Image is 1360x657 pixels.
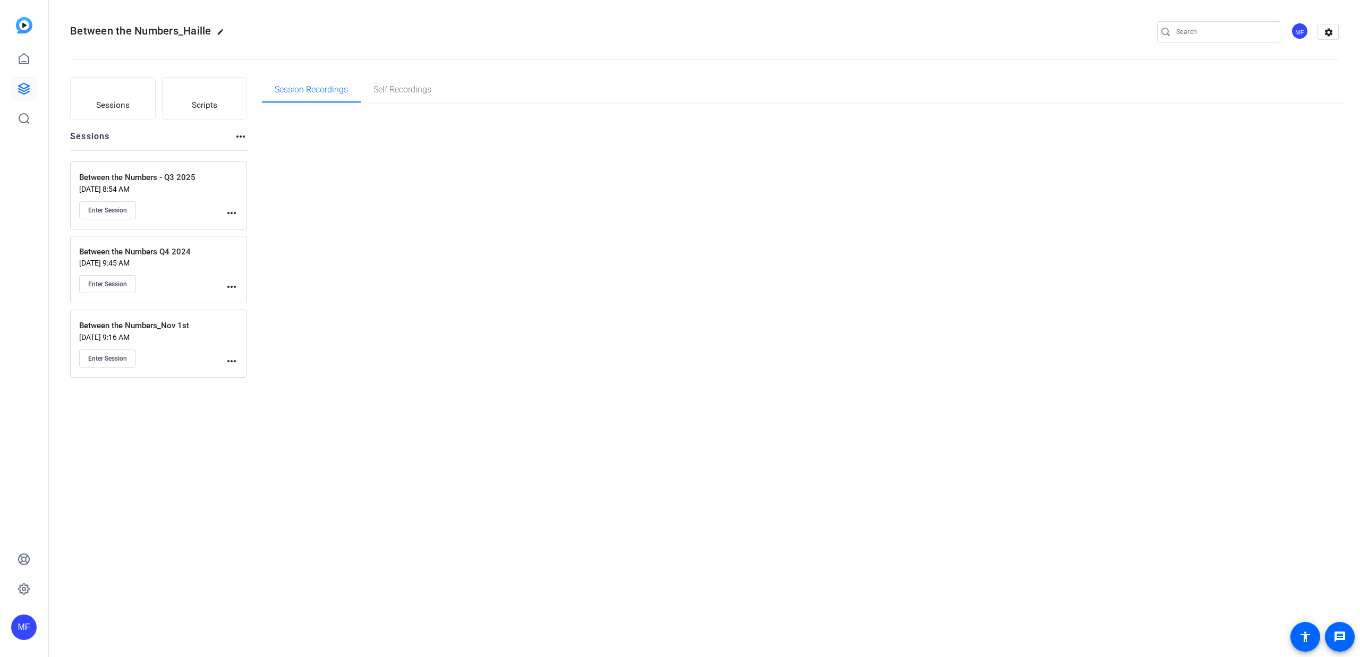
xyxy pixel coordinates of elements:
span: Enter Session [88,206,127,215]
span: Self Recordings [373,86,431,94]
h2: Sessions [70,130,110,150]
div: MF [1291,22,1308,40]
p: [DATE] 9:45 AM [79,259,225,267]
mat-icon: more_horiz [234,130,247,143]
p: [DATE] 8:54 AM [79,185,225,193]
button: Enter Session [79,275,136,293]
img: blue-gradient.svg [16,17,32,33]
p: Between the Numbers - Q3 2025 [79,172,225,184]
span: Session Recordings [275,86,348,94]
button: Scripts [162,77,248,120]
button: Enter Session [79,201,136,219]
p: Between the Numbers_Nov 1st [79,320,225,332]
span: Enter Session [88,280,127,288]
span: Sessions [96,99,130,112]
mat-icon: message [1333,630,1346,643]
mat-icon: more_horiz [225,355,238,368]
div: MF [11,615,37,640]
span: Enter Session [88,354,127,363]
span: Between the Numbers_Haille [70,24,211,37]
input: Search [1176,25,1272,38]
mat-icon: more_horiz [225,207,238,219]
p: [DATE] 9:16 AM [79,333,225,342]
button: Enter Session [79,349,136,368]
span: Scripts [192,99,217,112]
mat-icon: edit [217,28,229,41]
ngx-avatar: Matt Fischetti [1291,22,1310,41]
mat-icon: accessibility [1299,630,1312,643]
button: Sessions [70,77,156,120]
p: Between the Numbers Q4 2024 [79,246,225,258]
mat-icon: more_horiz [225,280,238,293]
mat-icon: settings [1318,24,1339,40]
